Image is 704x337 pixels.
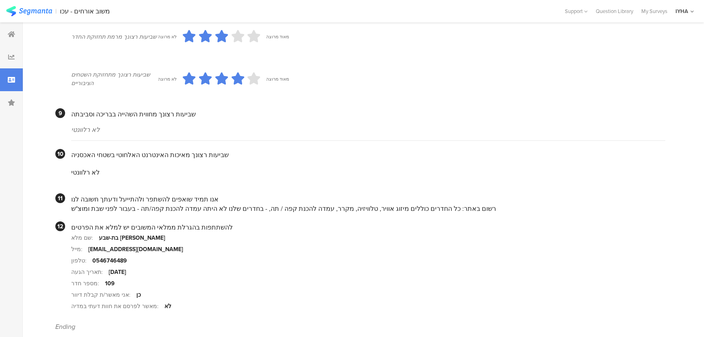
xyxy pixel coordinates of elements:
[637,7,671,15] a: My Surveys
[158,76,177,82] div: לא מרוצה
[55,193,65,203] div: 11
[71,33,158,41] div: שביעות רצונך מרמת תחזוקת החדר
[71,302,164,311] div: מאשר לפרסם את חוות דעתי במדיה:
[71,109,665,119] div: שביעות רצונך מחווית השהייה בבריכה וסביבתה
[55,221,65,231] div: 12
[55,322,665,331] div: Ending
[71,291,136,299] div: אני מאשר/ת קבלת דיוור:
[60,7,110,15] div: משוב אורחים - עכו
[105,279,115,288] div: 109
[88,245,183,254] div: [EMAIL_ADDRESS][DOMAIN_NAME]
[71,256,92,265] div: טלפון:
[565,5,588,18] div: Support
[71,160,665,185] section: לא רלוונטי
[266,33,289,40] div: מאוד מרוצה
[266,76,289,82] div: מאוד מרוצה
[99,234,165,242] div: בת-שבע [PERSON_NAME]
[71,279,105,288] div: מספר חדר:
[55,7,57,16] div: |
[592,7,637,15] a: Question Library
[71,125,665,134] div: לא רלוונטי
[71,245,88,254] div: מייל:
[158,33,177,40] div: לא מרוצה
[71,268,109,276] div: תאריך הגעה:
[71,234,99,242] div: שם מלא:
[92,256,127,265] div: 0546746489
[71,204,665,213] div: רשום באתר: כל החדרים כוללים מיזוג אוויר, טלוויזיה, מקרר, עמדה להכנת קפה / תה, - בחדרים שלנו לא הי...
[71,195,665,204] div: אנו תמיד שואפים להשתפר ולהתייעל ודעתך חשובה לנו
[164,302,171,311] div: לא
[109,268,126,276] div: [DATE]
[55,149,65,159] div: 10
[71,223,665,232] div: להשתתפות בהגרלת ממלאי המשובים יש למלא את הפרטים
[6,6,52,16] img: segmanta logo
[676,7,688,15] div: IYHA
[71,150,665,160] div: שביעות רצונך מאיכות האינטרנט האלחוטי בשטחי האכסניה
[136,291,141,299] div: כן
[71,70,158,88] div: שביעות רצונך מתחזוקת השטחים הציבוריים
[55,108,65,118] div: 9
